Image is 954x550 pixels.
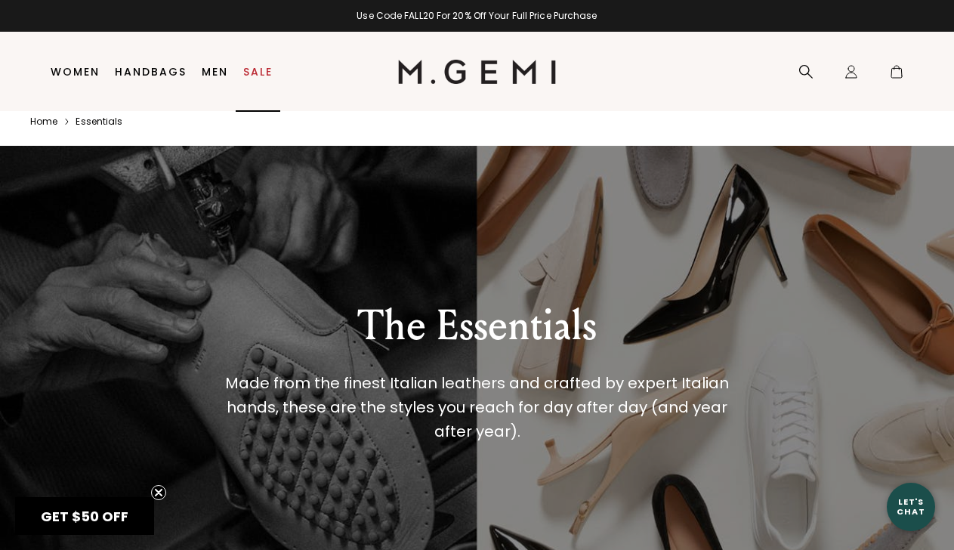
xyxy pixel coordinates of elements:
div: GET $50 OFFClose teaser [15,497,154,535]
div: The Essentials [197,298,758,353]
a: Women [51,66,100,78]
img: M.Gemi [398,60,556,84]
a: Sale [243,66,273,78]
div: Let's Chat [887,497,935,516]
button: Close teaser [151,485,166,500]
a: Handbags [115,66,187,78]
a: Essentials [76,116,122,128]
a: Men [202,66,228,78]
span: GET $50 OFF [41,507,128,526]
a: Home [30,116,57,128]
div: Made from the finest Italian leathers and crafted by expert Italian hands, these are the styles y... [222,371,732,443]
